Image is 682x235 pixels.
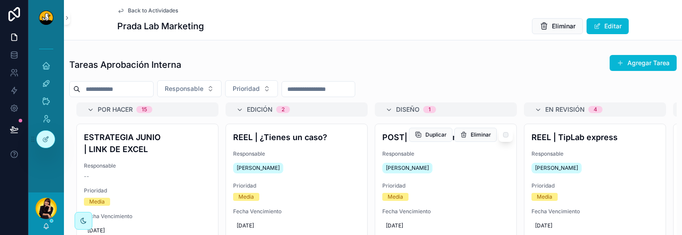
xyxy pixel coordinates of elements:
[535,164,578,172] span: [PERSON_NAME]
[382,131,509,143] h4: POST| Diferentes materiales
[454,128,497,142] button: Eliminar
[594,106,597,113] div: 4
[128,7,178,14] span: Back to Actividades
[247,105,273,114] span: Edición
[535,222,655,229] span: [DATE]
[89,198,105,206] div: Media
[84,162,211,169] span: Responsable
[386,222,506,229] span: [DATE]
[532,18,583,34] button: Eliminar
[225,80,278,97] button: Select Button
[531,208,658,215] span: Fecha Vencimiento
[233,208,360,215] span: Fecha Vencimiento
[233,182,360,189] span: Prioridad
[531,182,658,189] span: Prioridad
[552,22,575,31] span: Eliminar
[382,182,509,189] span: Prioridad
[98,105,133,114] span: Por Hacer
[531,150,658,157] span: Responsable
[388,193,403,201] div: Media
[142,106,147,113] div: 15
[233,150,360,157] span: Responsable
[282,106,285,113] div: 2
[84,173,89,180] span: --
[531,131,658,143] h4: REEL | TipLab express
[237,222,357,229] span: [DATE]
[87,227,207,234] span: [DATE]
[165,84,203,93] span: Responsable
[117,20,204,32] h1: Prada Lab Marketing
[382,150,509,157] span: Responsable
[233,131,360,143] h4: REEL | ¿Tienes un caso?
[382,208,509,215] span: Fecha Vencimiento
[386,164,429,172] span: [PERSON_NAME]
[69,59,181,71] h1: Tareas Aprobación Interna
[428,106,431,113] div: 1
[425,131,447,138] span: Duplicar
[537,193,552,201] div: Media
[545,105,585,114] span: En Revisión
[117,7,178,14] a: Back to Actividades
[39,11,53,25] img: App logo
[157,80,222,97] button: Select Button
[587,18,629,34] button: Editar
[84,187,211,194] span: Prioridad
[238,193,254,201] div: Media
[237,164,280,172] span: [PERSON_NAME]
[233,84,260,93] span: Prioridad
[396,105,420,114] span: Diseño
[28,35,64,156] div: scrollable content
[84,213,211,220] span: Fecha Vencimiento
[610,55,677,71] button: Agregar Tarea
[84,131,211,155] h4: ESTRATEGIA JUNIO | LINK DE EXCEL
[471,131,491,138] span: Eliminar
[409,128,452,142] button: Duplicar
